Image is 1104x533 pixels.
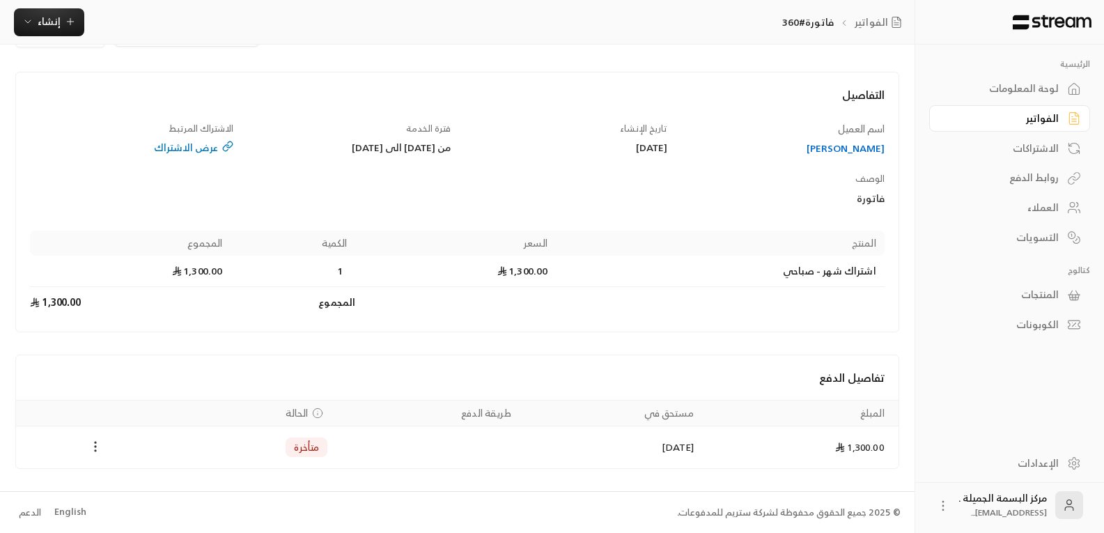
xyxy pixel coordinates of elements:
[231,287,355,318] td: المجموع
[30,369,885,386] h4: تفاصيل الدفع
[169,121,233,137] span: الاشتراك المرتبط
[929,194,1090,222] a: العملاء
[30,231,885,318] table: Products
[38,13,61,30] span: إنشاء
[782,15,908,29] nav: breadcrumb
[620,121,667,137] span: تاريخ الإنشاء
[677,506,901,520] div: © 2025 جميع الحقوق محفوظة لشركة ستريم للمدفوعات.
[355,231,556,256] th: السعر
[947,318,1059,332] div: الكوبونات
[947,231,1059,245] div: التسويات
[464,192,885,206] div: فاتورة
[464,141,667,155] div: [DATE]
[929,134,1090,162] a: الاشتراكات
[406,121,451,137] span: فترة الخدمة
[929,59,1090,70] p: الرئيسية
[958,491,1047,519] div: مركز البسمة الجميلة .
[14,500,45,525] a: الدعم
[929,105,1090,132] a: الفواتير
[947,111,1059,125] div: الفواتير
[54,505,86,519] div: English
[855,171,885,187] span: الوصف
[30,141,233,155] a: عرض الاشتراك
[247,141,451,155] div: من [DATE] الى [DATE]
[16,400,899,468] table: Payments
[947,456,1059,470] div: الإعدادات
[30,86,885,117] h4: التفاصيل
[556,256,884,287] td: اشتراك شهر - صباحي
[929,449,1090,477] a: الإعدادات
[838,120,885,137] span: اسم العميل
[929,281,1090,309] a: المنتجات
[929,164,1090,192] a: روابط الدفع
[947,141,1059,155] div: الاشتراكات
[520,401,702,426] th: مستحق في
[1011,15,1093,30] img: Logo
[855,15,908,29] a: الفواتير
[947,82,1059,95] div: لوحة المعلومات
[929,311,1090,339] a: الكوبونات
[947,201,1059,215] div: العملاء
[520,426,702,468] td: [DATE]
[702,426,899,468] td: 1,300.00
[929,265,1090,276] p: كتالوج
[929,75,1090,102] a: لوحة المعلومات
[355,256,556,287] td: 1,300.00
[971,505,1047,520] span: [EMAIL_ADDRESS]...
[30,287,231,318] td: 1,300.00
[702,401,899,426] th: المبلغ
[231,231,355,256] th: الكمية
[286,406,308,420] span: الحالة
[947,288,1059,302] div: المنتجات
[556,231,884,256] th: المنتج
[294,440,319,454] span: متأخرة
[681,141,885,155] a: [PERSON_NAME]
[14,8,84,36] button: إنشاء
[947,171,1059,185] div: روابط الدفع
[336,401,519,426] th: طريقة الدفع
[30,256,231,287] td: 1,300.00
[929,224,1090,251] a: التسويات
[30,231,231,256] th: المجموع
[782,15,834,29] p: فاتورة#360
[333,264,347,278] span: 1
